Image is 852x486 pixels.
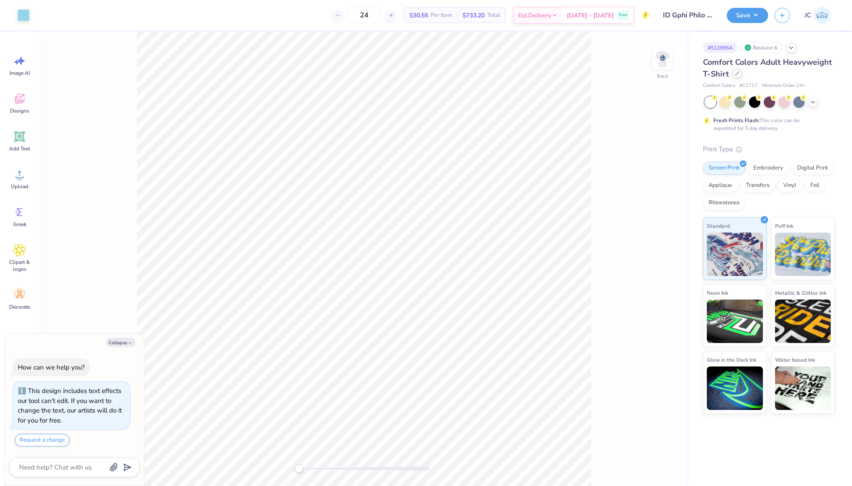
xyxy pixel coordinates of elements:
[707,288,728,297] span: Neon Ink
[703,57,832,79] span: Comfort Colors Adult Heavyweight T-Shirt
[703,179,738,192] div: Applique
[703,82,735,90] span: Comfort Colors
[657,72,668,80] div: Back
[347,7,381,23] input: – –
[707,355,756,364] span: Glow in the Dark Ink
[431,11,452,20] span: Per Item
[106,338,135,347] button: Collapse
[775,288,826,297] span: Metallic & Glitter Ink
[792,162,834,175] div: Digital Print
[9,145,30,152] span: Add Text
[703,162,745,175] div: Screen Print
[10,107,29,114] span: Designs
[805,179,825,192] div: Foil
[518,11,551,20] span: Est. Delivery
[775,366,831,410] img: Water based Ink
[703,144,835,154] div: Print Type
[654,50,671,68] img: Back
[707,233,763,276] img: Standard
[707,366,763,410] img: Glow in the Dark Ink
[775,355,815,364] span: Water based Ink
[409,11,428,20] span: $30.55
[740,179,775,192] div: Transfers
[813,7,831,24] img: Jovie Chen
[762,82,805,90] span: Minimum Order: 24 +
[775,300,831,343] img: Metallic & Glitter Ink
[727,8,768,23] button: Save
[778,179,802,192] div: Vinyl
[619,12,627,18] span: Free
[9,303,30,310] span: Decorate
[487,11,500,20] span: Total
[739,82,758,90] span: # C1717
[713,117,759,124] strong: Fresh Prints Flash:
[703,42,738,53] div: # 512996A
[11,183,28,190] span: Upload
[748,162,789,175] div: Embroidery
[5,259,34,273] span: Clipart & logos
[713,117,820,132] div: This color can be expedited for 5 day delivery.
[10,70,30,77] span: Image AI
[707,300,763,343] img: Neon Ink
[775,221,793,230] span: Puff Ink
[463,11,485,20] span: $733.20
[656,7,720,24] input: Untitled Design
[805,10,811,20] span: JC
[18,363,85,372] div: How can we help you?
[775,233,831,276] img: Puff Ink
[703,196,745,210] div: Rhinestones
[15,434,70,446] button: Request a change
[801,7,835,24] a: JC
[18,386,122,425] div: This design includes text effects our tool can't edit. If you want to change the text, our artist...
[567,11,614,20] span: [DATE] - [DATE]
[707,221,730,230] span: Standard
[742,42,782,53] div: Revision 6
[295,464,303,473] div: Accessibility label
[13,221,27,228] span: Greek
